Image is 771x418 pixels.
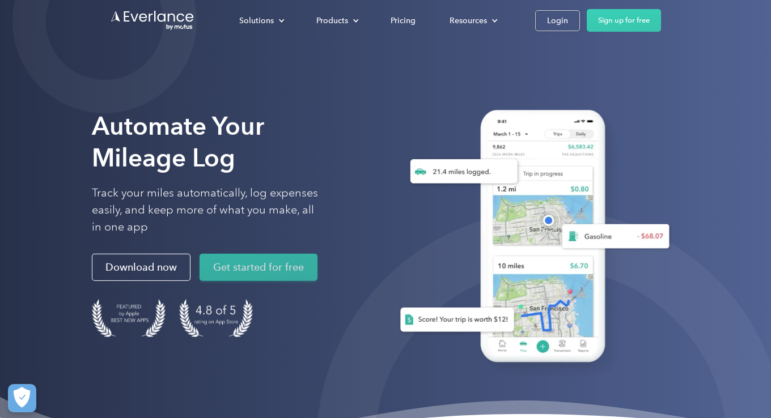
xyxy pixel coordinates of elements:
img: 4.9 out of 5 stars on the app store [179,299,253,337]
img: Badge for Featured by Apple Best New Apps [92,299,166,337]
a: Get started for free [200,254,317,281]
div: Products [305,11,368,31]
div: Login [547,14,568,28]
strong: Automate Your Mileage Log [92,111,264,173]
a: Sign up for free [587,9,661,32]
img: Everlance, mileage tracker app, expense tracking app [382,99,679,379]
p: Track your miles automatically, log expenses easily, and keep more of what you make, all in one app [92,185,319,236]
div: Resources [438,11,507,31]
a: Download now [92,254,190,281]
a: Go to homepage [110,10,195,31]
div: Pricing [391,14,416,28]
div: Products [316,14,348,28]
button: Cookies Settings [8,384,36,412]
a: Login [535,10,580,31]
div: Resources [450,14,487,28]
div: Solutions [239,14,274,28]
div: Solutions [228,11,294,31]
a: Pricing [379,11,427,31]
